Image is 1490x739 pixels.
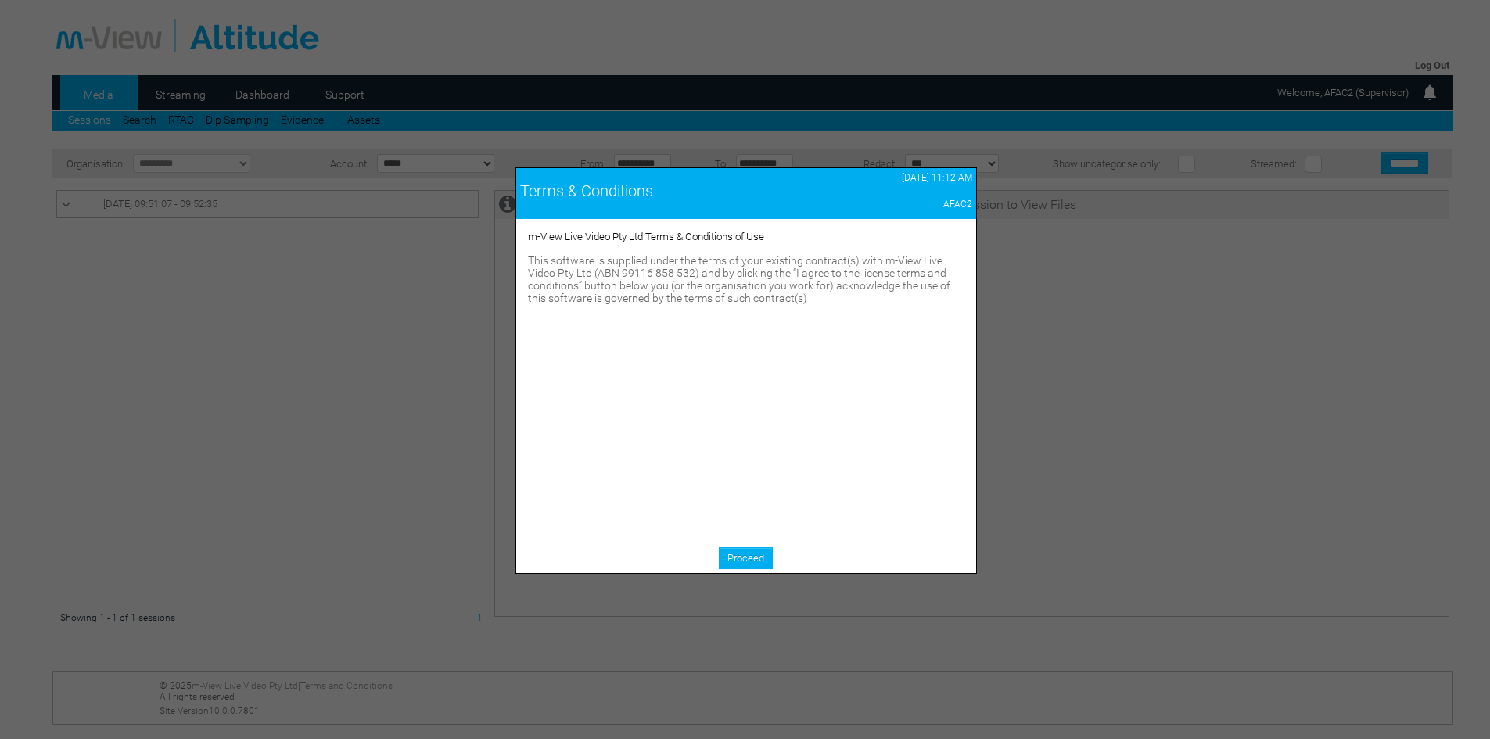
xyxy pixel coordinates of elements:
[528,231,764,242] span: m-View Live Video Pty Ltd Terms & Conditions of Use
[812,168,976,187] td: [DATE] 11:12 AM
[719,547,773,569] a: Proceed
[520,181,808,200] div: Terms & Conditions
[1420,83,1439,102] img: bell24.png
[812,195,976,213] td: AFAC2
[528,254,950,304] span: This software is supplied under the terms of your existing contract(s) with m-View Live Video Pty...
